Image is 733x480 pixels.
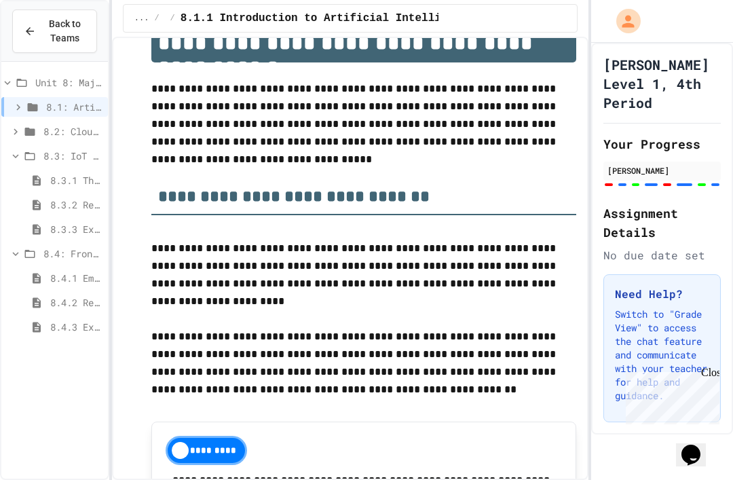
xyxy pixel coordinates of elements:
h1: [PERSON_NAME] Level 1, 4th Period [603,55,721,112]
span: 8.4: Frontier Tech Spotlight [43,246,102,261]
span: / [154,13,159,24]
div: [PERSON_NAME] [607,164,717,177]
span: 8.3.2 Review - The Internet of Things and Big Data [50,198,102,212]
span: 8.4.1 Emerging Technologies: Shaping Our Digital Future [50,271,102,285]
div: No due date set [603,247,721,263]
h3: Need Help? [615,286,709,302]
span: 8.1.1 Introduction to Artificial Intelligence [181,10,474,26]
h2: Your Progress [603,134,721,153]
p: Switch to "Grade View" to access the chat feature and communicate with your teacher for help and ... [615,308,709,403]
span: 8.1: Artificial Intelligence Basics [46,100,102,114]
span: 8.3.1 The Internet of Things and Big Data: Our Connected Digital World [50,173,102,187]
span: 8.3.3 Exit Activity - IoT Data Detective Challenge [50,222,102,236]
span: Back to Teams [44,17,86,45]
span: / [170,13,175,24]
h2: Assignment Details [603,204,721,242]
span: ... [134,13,149,24]
span: 8.4.2 Review - Emerging Technologies: Shaping Our Digital Future [50,295,102,310]
span: 8.2: Cloud Computing [43,124,102,139]
iframe: chat widget [620,367,719,424]
span: 8.4.3 Exit Activity - Future Tech Challenge [50,320,102,334]
button: Back to Teams [12,10,97,53]
div: Chat with us now!Close [5,5,94,86]
span: Unit 8: Major & Emerging Technologies [35,75,102,90]
span: 8.3: IoT & Big Data [43,149,102,163]
div: My Account [602,5,644,37]
iframe: chat widget [676,426,719,466]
